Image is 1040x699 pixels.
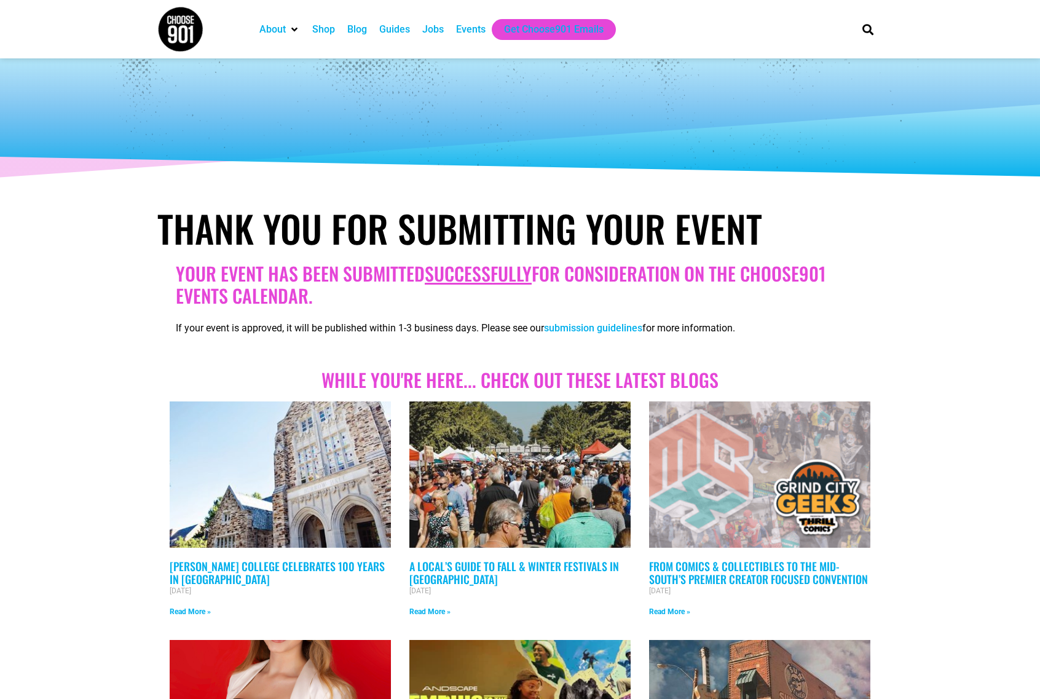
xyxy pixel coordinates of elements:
[504,22,604,37] a: Get Choose901 Emails
[170,558,385,588] a: [PERSON_NAME] College Celebrates 100 Years in [GEOGRAPHIC_DATA]
[422,22,444,37] a: Jobs
[544,322,642,334] a: submission guidelines
[253,19,306,40] div: About
[170,401,391,548] a: Rhodes College
[649,401,870,548] a: Cosplayers in various costumes pose at a Creator Focused Convention. Two large logos overlay the ...
[259,22,286,37] a: About
[425,259,532,287] u: successfully
[170,607,211,616] a: Read more about Rhodes College Celebrates 100 Years in Memphis
[312,22,335,37] a: Shop
[409,607,451,616] a: Read more about A Local’s Guide to Fall & Winter Festivals in Memphis
[409,586,431,595] span: [DATE]
[168,362,392,586] img: Rhodes College
[649,607,690,616] a: Read more about From Comics & Collectibles to the Mid-South’s Premier Creator Focused Convention
[649,558,868,588] a: From Comics & Collectibles to the Mid-South’s Premier Creator Focused Convention
[253,19,841,40] nav: Main nav
[649,586,671,595] span: [DATE]
[456,22,486,37] a: Events
[636,401,882,548] img: Cosplayers in various costumes pose at a Creator Focused Convention. Two large logos overlay the ...
[409,558,619,588] a: A Local’s Guide to Fall & Winter Festivals in [GEOGRAPHIC_DATA]
[347,22,367,37] a: Blog
[176,322,735,334] span: If your event is approved, it will be published within 1-3 business days. Please see our for more...
[176,263,864,307] h2: Your Event has been submitted for consideration on the Choose901 events calendar.
[857,19,878,39] div: Search
[170,586,191,595] span: [DATE]
[157,206,883,250] h1: Thank You for Submitting Your Event
[379,22,410,37] a: Guides
[176,369,864,391] h2: While you're here... Check out these Latest blogs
